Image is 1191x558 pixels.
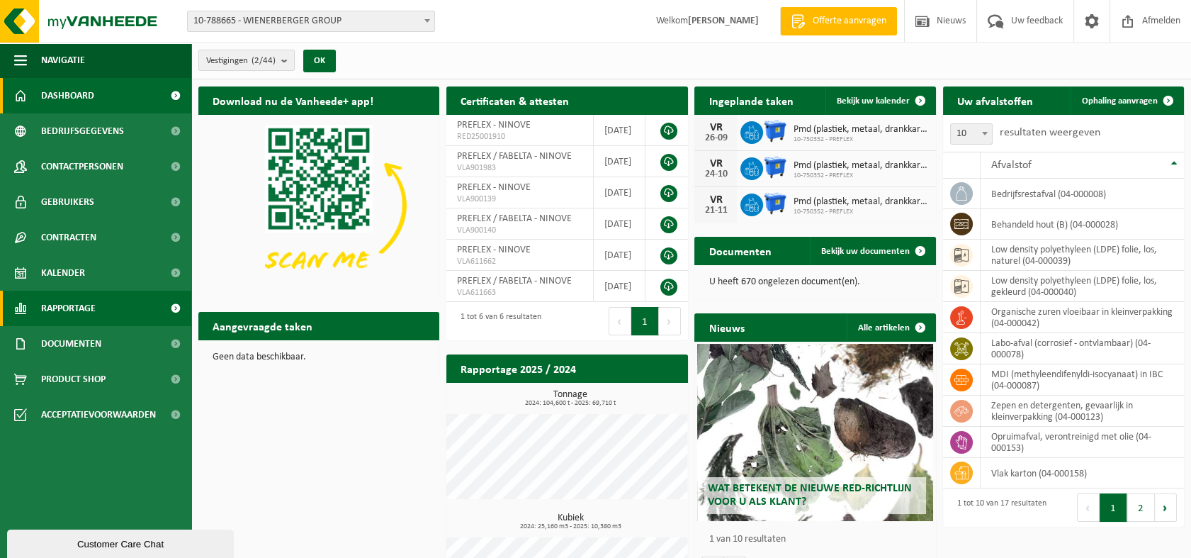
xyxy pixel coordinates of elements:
[701,194,730,206] div: VR
[847,313,935,342] a: Alle artikelen
[457,245,531,255] span: PREFLEX - NINOVE
[457,151,572,162] span: PREFLEX / FABELTA - NINOVE
[981,271,1184,302] td: low density polyethyleen (LDPE) folie, los, gekleurd (04-000040)
[694,313,758,341] h2: Nieuws
[1155,493,1177,522] button: Next
[252,56,276,65] count: (2/44)
[206,50,276,72] span: Vestigingen
[453,513,687,530] h3: Kubiek
[697,344,933,521] a: Wat betekent de nieuwe RED-richtlijn voor u als klant?
[198,50,295,71] button: Vestigingen(2/44)
[981,240,1184,271] td: low density polyethyleen (LDPE) folie, los, naturel (04-000039)
[457,194,582,205] span: VLA900139
[453,306,541,337] div: 1 tot 6 van 6 resultaten
[701,133,730,143] div: 26-09
[457,225,582,236] span: VLA900140
[810,237,935,265] a: Bekijk uw documenten
[457,213,572,224] span: PREFLEX / FABELTA - NINOVE
[763,191,787,216] img: WB-1100-HPE-BE-01
[457,120,531,130] span: PREFLEX - NINOVE
[41,362,106,397] span: Product Shop
[457,276,572,286] span: PREFLEX / FABELTA - NINOVE
[594,177,646,208] td: [DATE]
[41,184,94,220] span: Gebruikers
[303,50,336,72] button: OK
[701,206,730,216] div: 21-11
[659,307,681,335] button: Next
[594,115,646,146] td: [DATE]
[1077,493,1100,522] button: Previous
[1000,127,1100,138] label: resultaten weergeven
[41,291,96,326] span: Rapportage
[981,364,1184,396] td: MDI (methyleendifenyldi-isocyanaat) in IBC (04-000087)
[594,240,646,271] td: [DATE]
[837,96,910,106] span: Bekijk uw kalender
[981,302,1184,333] td: organische zuren vloeibaar in kleinverpakking (04-000042)
[41,326,101,362] span: Documenten
[981,427,1184,458] td: opruimafval, verontreinigd met olie (04-000153)
[41,43,85,78] span: Navigatie
[198,115,439,296] img: Download de VHEPlus App
[793,135,928,144] span: 10-750352 - PREFLEX
[991,160,1032,171] span: Afvalstof
[594,271,646,302] td: [DATE]
[981,458,1184,489] td: vlak karton (04-000158)
[453,523,687,530] span: 2024: 25,160 m3 - 2025: 10,380 m3
[594,208,646,240] td: [DATE]
[1100,493,1127,522] button: 1
[582,382,687,411] a: Bekijk rapportage
[41,113,124,149] span: Bedrijfsgegevens
[709,535,928,545] p: 1 van 10 resultaten
[213,352,425,362] p: Geen data beschikbaar.
[41,255,85,291] span: Kalender
[793,172,928,180] span: 10-750352 - PREFLEX
[446,355,590,382] h2: Rapportage 2025 / 2024
[708,483,912,508] span: Wat betekent de nieuwe RED-richtlijn voor u als klant?
[981,179,1184,209] td: bedrijfsrestafval (04-000008)
[1071,87,1182,115] a: Ophaling aanvragen
[457,131,582,143] span: RED25001910
[694,237,785,264] h2: Documenten
[981,209,1184,240] td: behandeld hout (B) (04-000028)
[457,162,582,174] span: VLA901983
[793,208,928,216] span: 10-750352 - PREFLEX
[694,87,807,114] h2: Ingeplande taken
[951,124,992,144] span: 10
[793,124,928,135] span: Pmd (plastiek, metaal, drankkartons) (bedrijven)
[198,87,388,114] h2: Download nu de Vanheede+ app!
[453,390,687,407] h3: Tonnage
[943,87,1047,114] h2: Uw afvalstoffen
[981,333,1184,364] td: labo-afval (corrosief - ontvlambaar) (04-000078)
[41,149,123,184] span: Contactpersonen
[793,160,928,172] span: Pmd (plastiek, metaal, drankkartons) (bedrijven)
[825,87,935,115] a: Bekijk uw kalender
[793,196,928,208] span: Pmd (plastiek, metaal, drankkartons) (bedrijven)
[950,492,1046,523] div: 1 tot 10 van 17 resultaten
[457,256,582,267] span: VLA611662
[1127,493,1155,522] button: 2
[594,146,646,177] td: [DATE]
[631,307,659,335] button: 1
[1082,96,1158,106] span: Ophaling aanvragen
[688,16,759,26] strong: [PERSON_NAME]
[187,11,435,32] span: 10-788665 - WIENERBERGER GROUP
[41,397,156,433] span: Acceptatievoorwaarden
[701,169,730,179] div: 24-10
[446,87,583,114] h2: Certificaten & attesten
[41,78,94,113] span: Dashboard
[709,277,921,287] p: U heeft 670 ongelezen document(en).
[7,527,237,558] iframe: chat widget
[41,220,96,255] span: Contracten
[981,396,1184,427] td: zepen en detergenten, gevaarlijk in kleinverpakking (04-000123)
[701,158,730,169] div: VR
[457,182,531,193] span: PREFLEX - NINOVE
[763,155,787,179] img: WB-1100-HPE-BE-01
[809,14,890,28] span: Offerte aanvragen
[821,247,910,256] span: Bekijk uw documenten
[950,123,993,145] span: 10
[457,287,582,298] span: VLA611663
[453,400,687,407] span: 2024: 104,600 t - 2025: 69,710 t
[763,119,787,143] img: WB-1100-HPE-BE-01
[188,11,434,31] span: 10-788665 - WIENERBERGER GROUP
